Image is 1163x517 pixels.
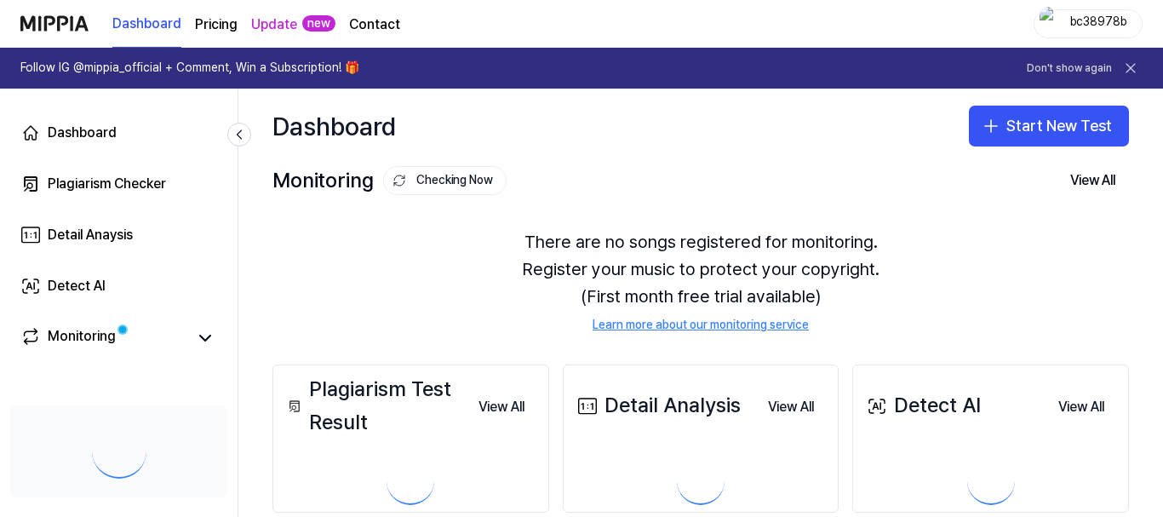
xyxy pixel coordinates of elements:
div: Plagiarism Test Result [284,373,465,439]
a: Dashboard [10,112,227,153]
div: Detail Anaysis [48,225,133,245]
a: Update [251,14,297,35]
a: Plagiarism Checker [10,164,227,204]
div: There are no songs registered for monitoring. Register your music to protect your copyright. (Fir... [272,208,1129,354]
h1: Follow IG @mippia_official + Comment, Win a Subscription! 🎁 [20,60,359,77]
div: Dashboard [48,123,117,143]
div: new [302,15,335,32]
div: Detail Analysis [574,389,741,422]
a: View All [465,388,538,424]
div: Detect AI [48,276,106,296]
a: Learn more about our monitoring service [593,317,809,334]
button: View All [1057,164,1129,198]
a: Monitoring [20,326,186,350]
button: View All [465,390,538,424]
button: Checking Now [383,166,507,195]
div: Dashboard [272,106,396,146]
div: Plagiarism Checker [48,174,166,194]
button: Start New Test [969,106,1129,146]
div: Monitoring [272,164,507,197]
a: Contact [349,14,400,35]
a: Pricing [195,14,238,35]
button: Don't show again [1027,61,1112,76]
div: bc38978b [1065,14,1131,32]
a: Dashboard [112,1,181,48]
div: Detect AI [863,389,981,422]
a: View All [1045,388,1118,424]
div: Monitoring [48,326,116,350]
button: View All [754,390,828,424]
button: View All [1045,390,1118,424]
a: Detect AI [10,266,227,307]
a: View All [754,388,828,424]
a: Detail Anaysis [10,215,227,256]
img: profile [1040,7,1060,41]
button: profilebc38978b [1034,9,1143,38]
